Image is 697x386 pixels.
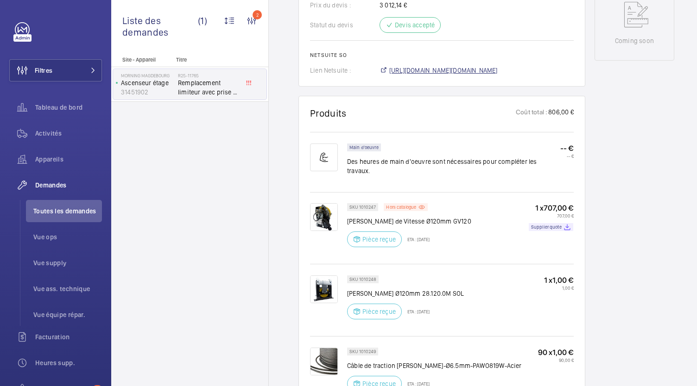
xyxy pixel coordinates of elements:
[35,103,102,112] span: Tableau de bord
[402,309,430,314] p: ETA : [DATE]
[33,206,102,216] span: Toutes les demandes
[347,289,464,298] p: [PERSON_NAME] Ø120mm 28.120.0M SOL
[560,153,574,159] p: -- €
[35,129,102,138] span: Activités
[310,203,338,231] img: YpH4sJMwINRRG1iBJwqCHKo3ltuJ9PLwSMEeFHLiL9E30sdf.png
[35,332,102,342] span: Facturation
[121,87,174,97] p: 31451902
[349,278,376,281] p: SKU 1010248
[516,107,547,119] p: Coût total :
[531,225,562,229] p: Supplier quote
[35,155,102,164] span: Appareils
[538,357,574,363] p: 90,00 €
[544,285,574,291] p: 1,00 €
[33,284,102,293] span: Vue ass. technique
[176,56,237,63] p: Titre
[615,36,654,45] p: Coming soon
[310,348,338,375] img: 0FdnHNJHL4itigUtsGZhmd_f1ontPa2rR3QVUmBNzoGkfpNP.png
[178,73,239,78] h2: R25-11765
[544,275,574,285] p: 1 x 1,00 €
[538,348,574,357] p: 90 x 1,00 €
[35,181,102,190] span: Demandes
[33,310,102,319] span: Vue équipe répar.
[529,203,574,213] p: 1 x 707,00 €
[349,146,379,149] p: Main d'oeuvre
[111,56,172,63] p: Site - Appareil
[362,235,396,244] p: Pièce reçue
[121,78,174,87] p: Ascenseur étage
[402,237,430,242] p: ETA : [DATE]
[347,361,522,370] p: Câble de traction [PERSON_NAME]-Ø6.5mm-PAWO819W-Acier
[380,66,498,75] a: [URL][DOMAIN_NAME][DOMAIN_NAME]
[33,258,102,268] span: Vue supply
[310,143,338,171] img: muscle-sm.svg
[122,15,198,38] span: Liste des demandes
[529,223,573,231] a: Supplier quote
[178,78,239,97] span: Remplacement limiteur avec prise a distance avec [PERSON_NAME] et poulie tendeuse
[9,59,102,81] button: Filtres
[35,358,102,367] span: Heures supp.
[386,205,416,209] p: Hors catalogue
[560,143,574,153] p: -- €
[529,213,574,218] p: 707,00 €
[547,107,573,119] p: 806,00 €
[310,107,347,119] h1: Produits
[310,52,574,58] h2: Netsuite SO
[349,350,376,353] p: SKU 1010249
[121,73,174,78] p: Morning Magdebourg
[35,66,52,75] span: Filtres
[389,66,498,75] span: [URL][DOMAIN_NAME][DOMAIN_NAME]
[347,217,471,226] p: [PERSON_NAME] de Vitesse Ø120mm GV120
[362,307,396,316] p: Pièce reçue
[349,205,376,209] p: SKU 1010247
[33,232,102,242] span: Vue ops
[347,157,560,175] p: Des heures de main d'oeuvre sont nécessaires pour compléter les travaux.
[310,275,338,303] img: gqwv8CNV2zTzFqEUpw2XbI3VPCOXlXn551TF5eqgEXgoyDFC.png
